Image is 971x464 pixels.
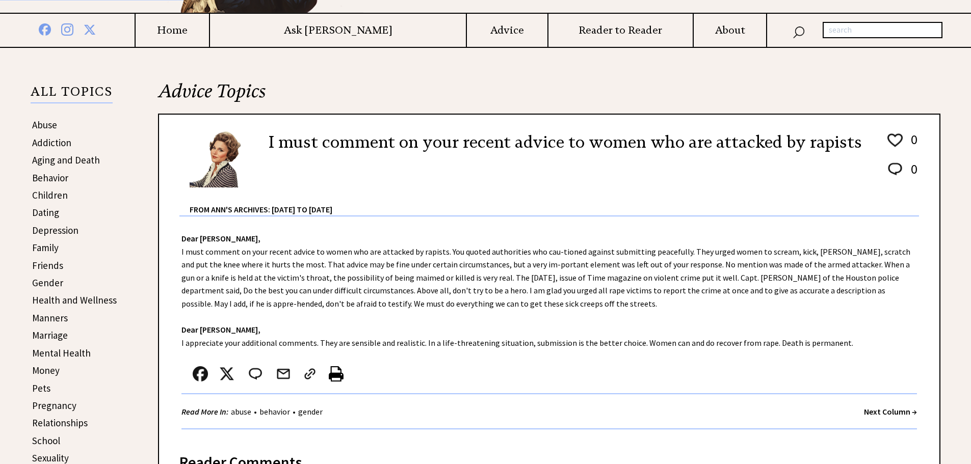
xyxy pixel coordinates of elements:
td: 0 [906,131,918,159]
a: abuse [228,406,254,417]
a: Relationships [32,417,88,429]
a: Behavior [32,172,68,184]
img: message_round%202.png [247,366,264,381]
a: Addiction [32,137,71,149]
a: About [694,24,766,37]
a: Health and Wellness [32,294,117,306]
a: Family [32,241,59,254]
a: Pregnancy [32,399,76,412]
h2: Advice Topics [158,79,940,114]
a: Aging and Death [32,154,100,166]
strong: Dear [PERSON_NAME], [181,324,260,335]
a: Mental Health [32,347,91,359]
a: Pets [32,382,50,394]
a: Next Column → [864,406,917,417]
a: Abuse [32,119,57,131]
a: Gender [32,277,63,289]
p: ALL TOPICS [31,86,113,103]
strong: Read More In: [181,406,228,417]
img: x_small.png [219,366,234,381]
h2: I must comment on your recent advice to women who are attacked by rapists [269,130,862,154]
a: School [32,434,60,447]
a: Friends [32,259,63,271]
a: Home [136,24,209,37]
a: Children [32,189,68,201]
a: Depression [32,224,78,236]
a: Money [32,364,60,376]
img: mail.png [276,366,291,381]
img: x%20blue.png [84,22,96,36]
a: behavior [257,406,293,417]
a: gender [296,406,325,417]
a: Dating [32,206,59,219]
img: facebook%20blue.png [39,21,51,36]
img: search_nav.png [793,24,805,39]
a: Marriage [32,329,68,341]
div: • • [181,405,325,418]
img: printer%20icon.png [329,366,344,381]
img: instagram%20blue.png [61,21,73,36]
a: Sexuality [32,452,69,464]
a: Manners [32,312,68,324]
input: search [823,22,942,38]
img: facebook.png [193,366,208,381]
a: Reader to Reader [548,24,693,37]
a: Ask [PERSON_NAME] [210,24,466,37]
a: Advice [467,24,547,37]
strong: Dear [PERSON_NAME], [181,233,260,243]
td: 0 [906,160,918,187]
img: link_02.png [302,366,318,381]
img: Ann6%20v2%20small.png [190,130,253,187]
div: I must comment on your recent advice to women who are attacked by rapists. You quoted authorities... [159,216,939,440]
img: message_round%202.png [886,161,904,177]
img: heart_outline%201.png [886,131,904,149]
div: From Ann's Archives: [DATE] to [DATE] [190,188,919,215]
